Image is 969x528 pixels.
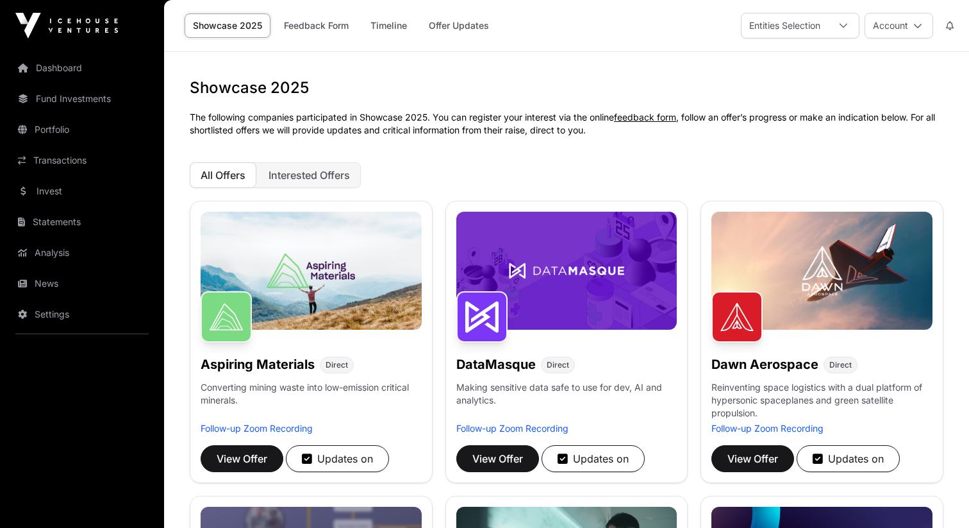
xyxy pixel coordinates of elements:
a: Dashboard [10,54,154,82]
a: News [10,269,154,298]
button: Updates on [286,445,389,472]
a: Follow-up Zoom Recording [201,423,313,434]
img: Aspiring-Banner.jpg [201,212,422,330]
a: Offer Updates [420,13,497,38]
button: Updates on [797,445,900,472]
a: Analysis [10,239,154,267]
a: Settings [10,300,154,328]
img: Dawn-Banner.jpg [711,212,932,330]
a: Statements [10,208,154,236]
a: Timeline [362,13,415,38]
h1: DataMasque [456,355,536,373]
h1: Aspiring Materials [201,355,315,373]
button: All Offers [190,162,256,188]
img: DataMasque-Banner.jpg [456,212,677,330]
img: Aspiring Materials [201,291,252,343]
span: View Offer [727,451,778,466]
h1: Showcase 2025 [190,78,943,98]
span: All Offers [201,169,245,182]
a: Portfolio [10,115,154,144]
p: Making sensitive data safe to use for dev, AI and analytics. [456,381,677,422]
a: Fund Investments [10,85,154,113]
a: Showcase 2025 [185,13,270,38]
img: Icehouse Ventures Logo [15,13,118,38]
a: Feedback Form [276,13,357,38]
button: Interested Offers [258,162,361,188]
div: Entities Selection [741,13,828,38]
p: The following companies participated in Showcase 2025. You can register your interest via the onl... [190,111,943,137]
iframe: Chat Widget [905,466,969,528]
a: feedback form [614,112,676,123]
a: Follow-up Zoom Recording [711,423,824,434]
button: Updates on [542,445,645,472]
button: View Offer [711,445,794,472]
span: Direct [326,360,348,370]
p: Reinventing space logistics with a dual platform of hypersonic spaceplanes and green satellite pr... [711,381,932,422]
span: View Offer [472,451,523,466]
p: Converting mining waste into low-emission critical minerals. [201,381,422,422]
span: Direct [829,360,852,370]
img: Dawn Aerospace [711,291,763,343]
div: Updates on [558,451,629,466]
span: Direct [547,360,569,370]
h1: Dawn Aerospace [711,355,818,373]
img: DataMasque [456,291,508,343]
span: Interested Offers [269,169,350,182]
a: Transactions [10,146,154,175]
button: View Offer [201,445,283,472]
a: Invest [10,177,154,205]
div: Updates on [813,451,884,466]
a: Follow-up Zoom Recording [456,423,568,434]
button: Account [865,13,933,38]
span: View Offer [217,451,267,466]
button: View Offer [456,445,539,472]
div: Updates on [302,451,373,466]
